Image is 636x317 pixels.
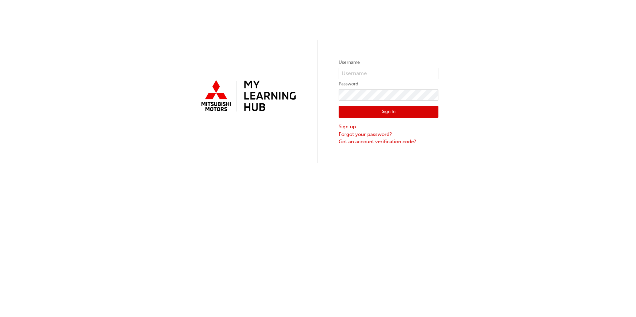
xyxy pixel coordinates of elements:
a: Sign up [339,123,438,131]
button: Sign In [339,106,438,118]
a: Forgot your password? [339,131,438,138]
a: Got an account verification code? [339,138,438,146]
input: Username [339,68,438,79]
label: Password [339,80,438,88]
label: Username [339,58,438,66]
img: mmal [198,77,297,115]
